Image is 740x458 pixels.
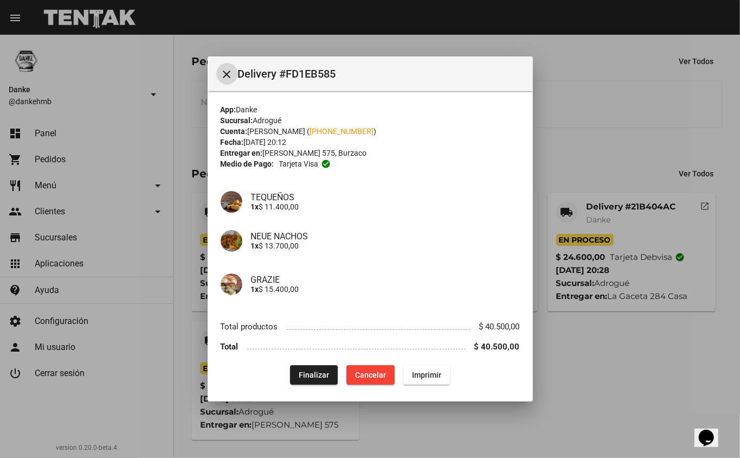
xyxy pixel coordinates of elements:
[221,336,520,357] li: Total $ 40.500,00
[299,371,329,379] span: Finalizar
[251,202,520,211] p: $ 11.400,00
[310,127,374,136] a: [PHONE_NUMBER]
[321,159,331,169] mat-icon: check_circle
[403,365,450,385] button: Imprimir
[221,191,242,213] img: 7dc5a339-0a40-4abb-8fd4-86d69fedae7a.jpg
[221,273,242,295] img: 38231b67-3d95-44ab-94d1-b5e6824bbf5e.png
[221,138,244,147] strong: Fecha:
[221,317,520,337] li: Total productos $ 40.500,00
[251,231,520,241] h4: NEUE NACHOS
[221,104,520,115] div: Danke
[238,65,524,82] span: Delivery #FD1EB585
[251,241,520,250] p: $ 13.700,00
[251,202,259,211] b: 1x
[355,371,386,379] span: Cancelar
[694,415,729,447] iframe: chat widget
[279,158,318,169] span: Tarjeta visa
[412,371,441,379] span: Imprimir
[221,149,263,157] strong: Entregar en:
[221,126,520,137] div: [PERSON_NAME] ( )
[251,285,520,294] p: $ 15.400,00
[216,63,238,85] button: Cerrar
[221,230,242,252] img: ce274695-1ce7-40c2-b596-26e3d80ba656.png
[251,285,259,294] b: 1x
[221,68,234,81] mat-icon: Cerrar
[221,105,236,114] strong: App:
[251,275,520,285] h4: GRAZIE
[221,158,274,169] strong: Medio de Pago:
[290,365,338,385] button: Finalizar
[221,148,520,158] div: [PERSON_NAME] 575, Burzaco
[251,192,520,202] h4: TEQUEÑOS
[221,115,520,126] div: Adrogué
[346,365,395,385] button: Cancelar
[221,137,520,148] div: [DATE] 20:12
[251,241,259,250] b: 1x
[221,127,248,136] strong: Cuenta:
[221,116,253,125] strong: Sucursal:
